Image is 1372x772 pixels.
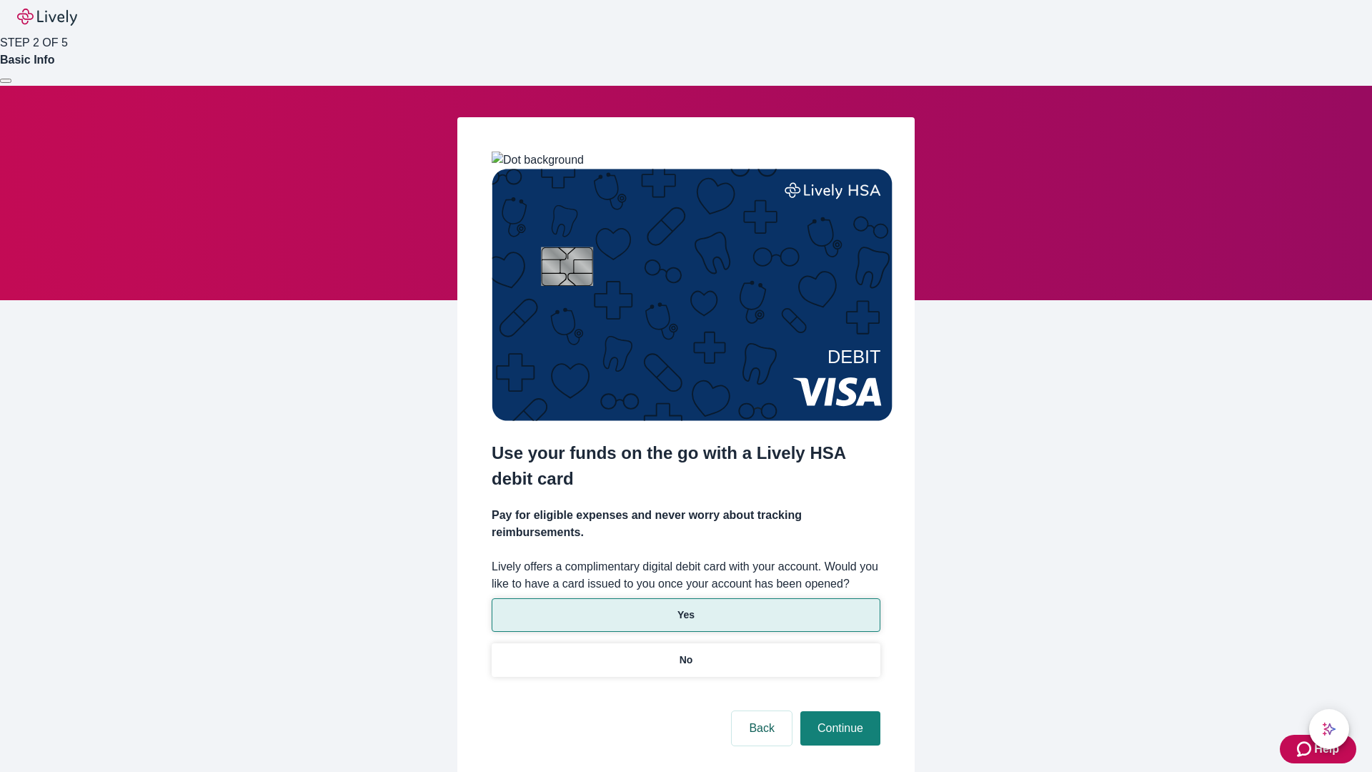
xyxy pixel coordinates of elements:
[492,507,880,541] h4: Pay for eligible expenses and never worry about tracking reimbursements.
[677,608,695,623] p: Yes
[1322,722,1336,736] svg: Lively AI Assistant
[17,9,77,26] img: Lively
[492,169,893,421] img: Debit card
[1297,741,1314,758] svg: Zendesk support icon
[492,152,584,169] img: Dot background
[492,643,880,677] button: No
[800,711,880,746] button: Continue
[732,711,792,746] button: Back
[1280,735,1356,763] button: Zendesk support iconHelp
[1309,709,1349,749] button: chat
[680,653,693,668] p: No
[492,440,880,492] h2: Use your funds on the go with a Lively HSA debit card
[492,598,880,632] button: Yes
[492,558,880,593] label: Lively offers a complimentary digital debit card with your account. Would you like to have a card...
[1314,741,1339,758] span: Help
